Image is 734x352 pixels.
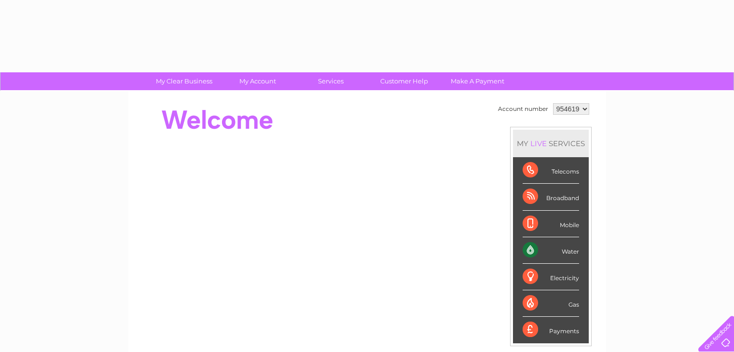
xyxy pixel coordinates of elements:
[523,264,579,290] div: Electricity
[438,72,517,90] a: Make A Payment
[496,101,551,117] td: Account number
[364,72,444,90] a: Customer Help
[523,237,579,264] div: Water
[528,139,549,148] div: LIVE
[523,317,579,343] div: Payments
[513,130,589,157] div: MY SERVICES
[218,72,297,90] a: My Account
[144,72,224,90] a: My Clear Business
[523,184,579,210] div: Broadband
[523,211,579,237] div: Mobile
[523,290,579,317] div: Gas
[291,72,371,90] a: Services
[523,157,579,184] div: Telecoms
